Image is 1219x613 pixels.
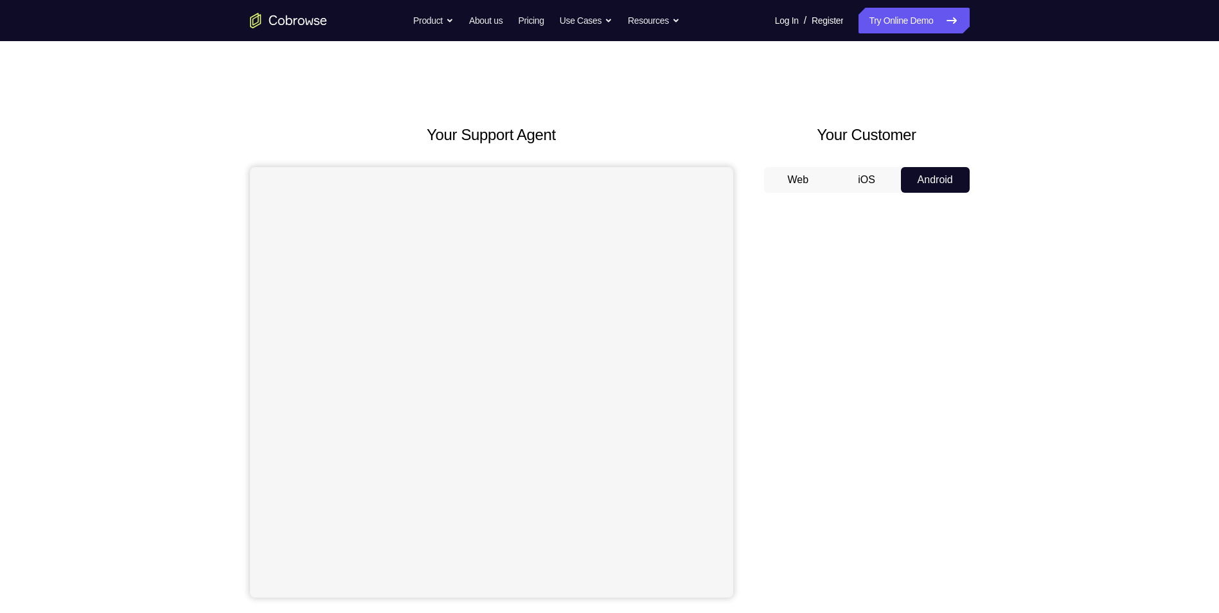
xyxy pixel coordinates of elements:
[250,123,733,147] h2: Your Support Agent
[469,8,503,33] a: About us
[901,167,970,193] button: Android
[413,8,454,33] button: Product
[628,8,680,33] button: Resources
[560,8,612,33] button: Use Cases
[764,167,833,193] button: Web
[859,8,969,33] a: Try Online Demo
[518,8,544,33] a: Pricing
[250,13,327,28] a: Go to the home page
[812,8,843,33] a: Register
[804,13,806,28] span: /
[832,167,901,193] button: iOS
[764,123,970,147] h2: Your Customer
[775,8,799,33] a: Log In
[250,167,733,598] iframe: Agent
